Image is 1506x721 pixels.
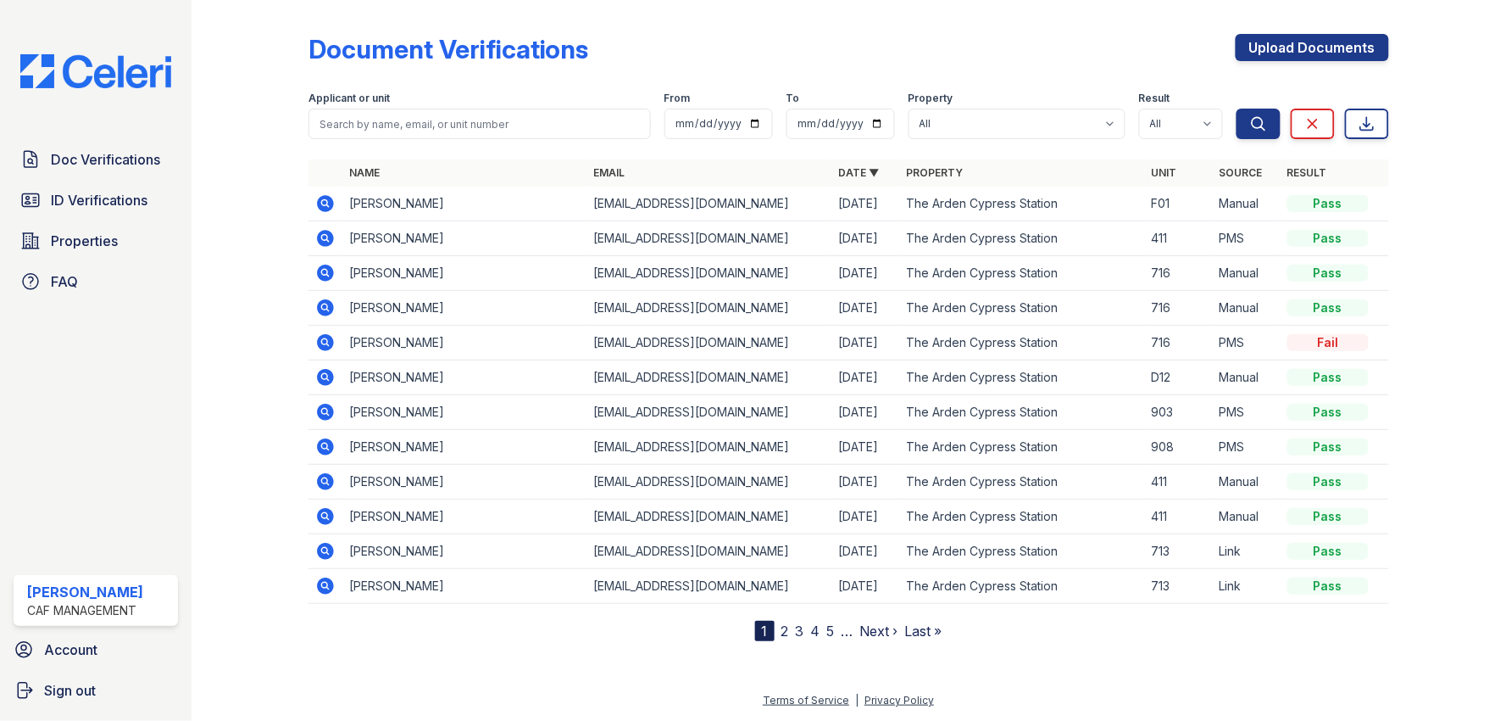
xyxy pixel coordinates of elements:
[1220,166,1263,179] a: Source
[1213,221,1281,256] td: PMS
[342,256,587,291] td: [PERSON_NAME]
[1213,430,1281,465] td: PMS
[587,360,832,395] td: [EMAIL_ADDRESS][DOMAIN_NAME]
[342,395,587,430] td: [PERSON_NAME]
[664,92,691,105] label: From
[14,224,178,258] a: Properties
[1236,34,1389,61] a: Upload Documents
[14,265,178,299] a: FAQ
[349,166,380,179] a: Name
[587,430,832,465] td: [EMAIL_ADDRESS][DOMAIN_NAME]
[763,694,849,707] a: Terms of Service
[1145,256,1213,291] td: 716
[51,271,78,292] span: FAQ
[51,231,118,251] span: Properties
[796,623,804,640] a: 3
[1152,166,1177,179] a: Unit
[587,221,832,256] td: [EMAIL_ADDRESS][DOMAIN_NAME]
[1145,395,1213,430] td: 903
[51,149,160,170] span: Doc Verifications
[900,569,1145,604] td: The Arden Cypress Station
[786,92,800,105] label: To
[587,534,832,569] td: [EMAIL_ADDRESS][DOMAIN_NAME]
[1287,439,1369,456] div: Pass
[900,465,1145,500] td: The Arden Cypress Station
[1287,230,1369,247] div: Pass
[1145,534,1213,569] td: 713
[27,582,143,602] div: [PERSON_NAME]
[594,166,625,179] a: Email
[342,326,587,360] td: [PERSON_NAME]
[342,569,587,604] td: [PERSON_NAME]
[14,143,178,176] a: Doc Verifications
[907,166,964,179] a: Property
[1213,395,1281,430] td: PMS
[842,621,853,641] span: …
[44,680,96,701] span: Sign out
[832,430,900,465] td: [DATE]
[1213,360,1281,395] td: Manual
[1213,256,1281,291] td: Manual
[900,430,1145,465] td: The Arden Cypress Station
[1213,326,1281,360] td: PMS
[27,602,143,619] div: CAF Management
[7,54,185,88] img: CE_Logo_Blue-a8612792a0a2168367f1c8372b55b34899dd931a85d93a1a3d3e32e68fde9ad4.png
[1139,92,1170,105] label: Result
[1287,369,1369,386] div: Pass
[900,534,1145,569] td: The Arden Cypress Station
[1213,291,1281,326] td: Manual
[1213,534,1281,569] td: Link
[1287,578,1369,595] div: Pass
[308,34,589,64] div: Document Verifications
[308,92,390,105] label: Applicant or unit
[781,623,789,640] a: 2
[900,360,1145,395] td: The Arden Cypress Station
[587,256,832,291] td: [EMAIL_ADDRESS][DOMAIN_NAME]
[905,623,942,640] a: Last »
[1287,543,1369,560] div: Pass
[832,500,900,534] td: [DATE]
[1287,299,1369,316] div: Pass
[832,291,900,326] td: [DATE]
[7,633,185,667] a: Account
[1287,473,1369,490] div: Pass
[827,623,835,640] a: 5
[44,640,97,660] span: Account
[900,326,1145,360] td: The Arden Cypress Station
[1287,195,1369,212] div: Pass
[1145,326,1213,360] td: 716
[587,291,832,326] td: [EMAIL_ADDRESS][DOMAIN_NAME]
[51,190,147,210] span: ID Verifications
[1145,360,1213,395] td: D12
[342,291,587,326] td: [PERSON_NAME]
[832,326,900,360] td: [DATE]
[1145,569,1213,604] td: 713
[1145,221,1213,256] td: 411
[832,221,900,256] td: [DATE]
[1287,166,1327,179] a: Result
[900,187,1145,221] td: The Arden Cypress Station
[342,500,587,534] td: [PERSON_NAME]
[1287,265,1369,282] div: Pass
[909,92,953,105] label: Property
[864,694,934,707] a: Privacy Policy
[832,187,900,221] td: [DATE]
[1287,334,1369,351] div: Fail
[832,256,900,291] td: [DATE]
[1145,500,1213,534] td: 411
[587,465,832,500] td: [EMAIL_ADDRESS][DOMAIN_NAME]
[1287,508,1369,525] div: Pass
[342,360,587,395] td: [PERSON_NAME]
[900,291,1145,326] td: The Arden Cypress Station
[308,109,651,139] input: Search by name, email, or unit number
[860,623,898,640] a: Next ›
[1145,291,1213,326] td: 716
[342,534,587,569] td: [PERSON_NAME]
[1213,500,1281,534] td: Manual
[1145,430,1213,465] td: 908
[832,465,900,500] td: [DATE]
[14,183,178,217] a: ID Verifications
[832,360,900,395] td: [DATE]
[342,465,587,500] td: [PERSON_NAME]
[587,395,832,430] td: [EMAIL_ADDRESS][DOMAIN_NAME]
